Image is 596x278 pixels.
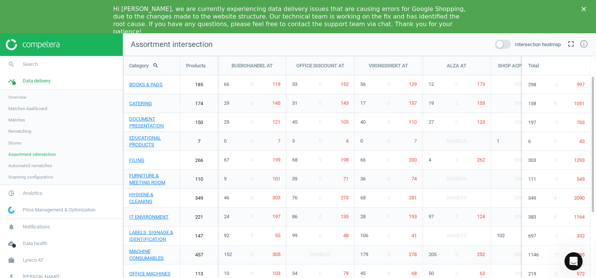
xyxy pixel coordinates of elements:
i: cloud_done [4,236,19,251]
span: 4 [346,138,349,144]
a: 150 [180,113,218,132]
span: Disabled [447,227,467,245]
span: Disabled [515,170,535,188]
a: 185 [180,75,218,94]
span: 0 [319,81,322,87]
div: Products [180,56,218,75]
span: 36 [360,176,366,182]
span: 0 [555,270,558,277]
span: 123 [477,119,485,125]
a: 174 [180,94,218,113]
i: timeline [4,74,19,88]
span: Disabled [447,189,467,207]
img: wGWNvw8QSZomAAAAABJRU5ErkJggg== [8,207,15,214]
span: 135 [341,214,349,219]
span: 0 [387,100,390,106]
span: 0 [455,252,458,257]
span: 0 [319,176,322,182]
span: 0 [555,81,558,88]
span: 198 [341,157,349,163]
a: FURNITURE & MEETING ROOM [124,170,180,189]
span: 11 [554,252,559,258]
span: 12 [429,81,434,87]
span: 1585 [574,252,585,258]
span: 0 [251,100,253,106]
span: 106 [360,233,368,238]
span: Disabled [515,94,535,113]
span: 1293 [574,157,585,164]
span: 29 [224,100,229,106]
span: 46 [224,195,229,200]
span: 68 [360,195,366,200]
button: search [149,59,163,72]
a: 221 [180,208,218,227]
span: 303 [528,157,536,164]
span: 24 [224,214,229,219]
a: IT ENVIRONMENT [124,208,180,227]
span: 0 [319,100,322,106]
span: Analytics [23,190,42,197]
span: 45 [360,270,366,276]
span: 4 [429,157,431,163]
span: 197 [528,119,536,126]
span: 105 [341,119,349,125]
span: 0 [455,81,458,87]
div: Hi [PERSON_NAME], we are currently experiencing data delivery issues that are causing errors for ... [113,5,471,36]
span: 298 [528,81,536,88]
span: 0 [555,233,558,239]
span: 0 [251,81,253,87]
span: Search [23,61,38,68]
div: SHOP ACP TEKAEF COM [491,56,559,75]
span: 197 [272,214,280,219]
span: 0 [251,233,253,238]
span: 55 [275,233,280,238]
span: Disabled [515,189,535,207]
span: 152 [341,81,349,87]
span: 39 [292,176,297,182]
span: Scanning configuration [8,174,53,180]
span: 0 [387,119,390,125]
span: 549 [577,176,585,183]
span: 157 [409,100,417,106]
span: 102 [497,233,505,238]
span: 66 [360,157,366,163]
span: 273 [341,195,349,200]
span: 124 [477,214,485,219]
span: 152 [224,252,232,257]
span: Lyreco AT [23,257,44,264]
span: 86 [292,214,297,219]
span: 0 [319,233,322,238]
a: 457 [180,245,218,264]
span: 252 [477,252,485,257]
a: 147 [180,227,218,245]
span: 111 [528,176,536,183]
span: 92 [224,233,229,238]
span: 76 [292,195,297,200]
a: CATERING [124,94,180,113]
a: 349 [180,189,218,208]
span: 0 [319,119,322,125]
span: 7 [278,138,280,144]
span: 34 [292,270,297,276]
i: search [4,57,19,71]
a: HYGIENE & CLEANING [124,189,180,208]
a: 266 [180,151,218,170]
span: 0 [251,252,253,257]
span: 1146 [528,252,539,258]
span: 121 [272,119,280,125]
span: 17 [360,100,366,106]
span: 0 [387,214,390,219]
span: Disabled [447,132,467,151]
span: 0 [251,195,253,200]
span: 281 [409,195,417,200]
a: BOOKS & PADS [124,75,180,94]
a: DOCUMENT PRESENTATION [124,113,180,132]
span: Overview [8,94,27,100]
span: Data delivery [23,78,50,84]
span: 697 [528,233,536,239]
div: Category [124,56,180,75]
span: 179 [360,252,368,257]
span: 0 [387,157,390,163]
span: 27 [429,119,434,125]
span: 19 [429,100,434,106]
